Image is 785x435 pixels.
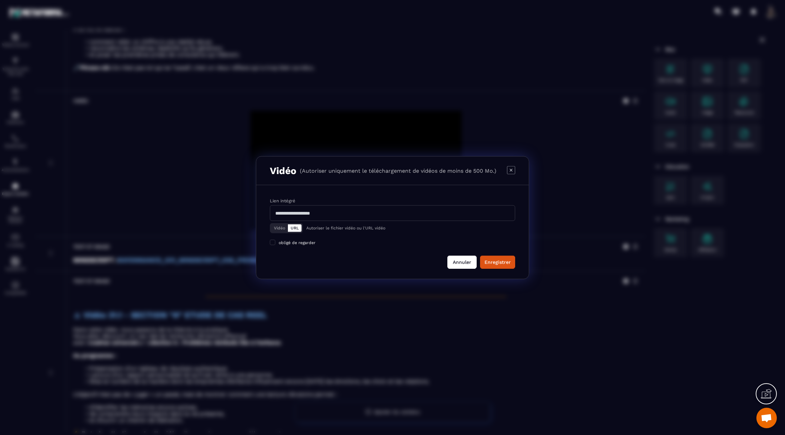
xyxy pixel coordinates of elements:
span: obligé de regarder [279,240,315,245]
button: Enregistrer [480,255,515,268]
button: Annuler [447,255,477,268]
h3: Vidéo [270,165,296,176]
div: Ouvrir le chat [756,408,777,428]
button: URL [288,224,302,232]
label: Lien intégré [270,198,295,203]
p: Autoriser le fichier vidéo ou l'URL vidéo [306,226,385,230]
button: Vidéo [271,224,288,232]
div: Enregistrer [484,259,511,265]
p: (Autoriser uniquement le téléchargement de vidéos de moins de 500 Mo.) [300,167,496,174]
